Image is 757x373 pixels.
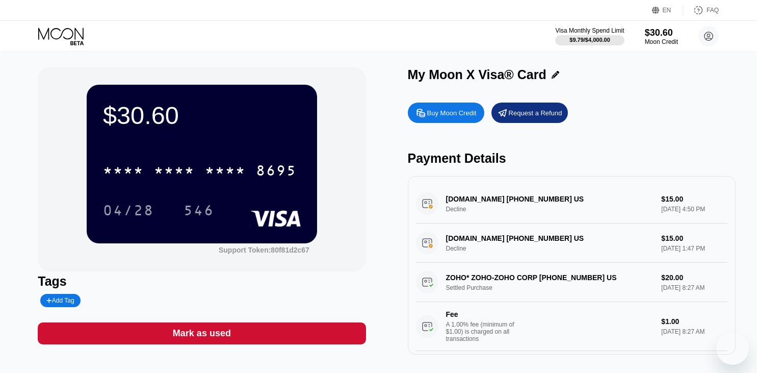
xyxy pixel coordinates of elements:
[256,164,297,180] div: 8695
[219,246,309,254] div: Support Token: 80f81d2c67
[569,37,610,43] div: $9.79 / $4,000.00
[103,204,154,220] div: 04/28
[683,5,719,15] div: FAQ
[408,151,736,166] div: Payment Details
[427,109,477,117] div: Buy Moon Credit
[645,38,678,45] div: Moon Credit
[446,321,523,342] div: A 1.00% fee (minimum of $1.00) is charged on all transactions
[707,7,719,14] div: FAQ
[416,302,727,351] div: FeeA 1.00% fee (minimum of $1.00) is charged on all transactions$1.00[DATE] 8:27 AM
[663,7,671,14] div: EN
[716,332,749,365] iframe: Button to launch messaging window, 1 unread message
[645,28,678,45] div: $30.60Moon Credit
[509,109,562,117] div: Request a Refund
[661,317,727,326] div: $1.00
[38,274,366,289] div: Tags
[408,103,484,123] div: Buy Moon Credit
[555,27,624,45] div: Visa Monthly Spend Limit$9.79/$4,000.00
[730,330,751,340] iframe: Number of unread messages
[555,27,624,34] div: Visa Monthly Spend Limit
[645,28,678,38] div: $30.60
[38,322,366,344] div: Mark as used
[408,67,546,82] div: My Moon X Visa® Card
[40,294,80,307] div: Add Tag
[446,310,517,318] div: Fee
[652,5,683,15] div: EN
[184,204,214,220] div: 546
[173,328,231,339] div: Mark as used
[95,197,162,223] div: 04/28
[176,197,222,223] div: 546
[661,328,727,335] div: [DATE] 8:27 AM
[103,101,301,130] div: $30.60
[219,246,309,254] div: Support Token:80f81d2c67
[46,297,74,304] div: Add Tag
[491,103,568,123] div: Request a Refund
